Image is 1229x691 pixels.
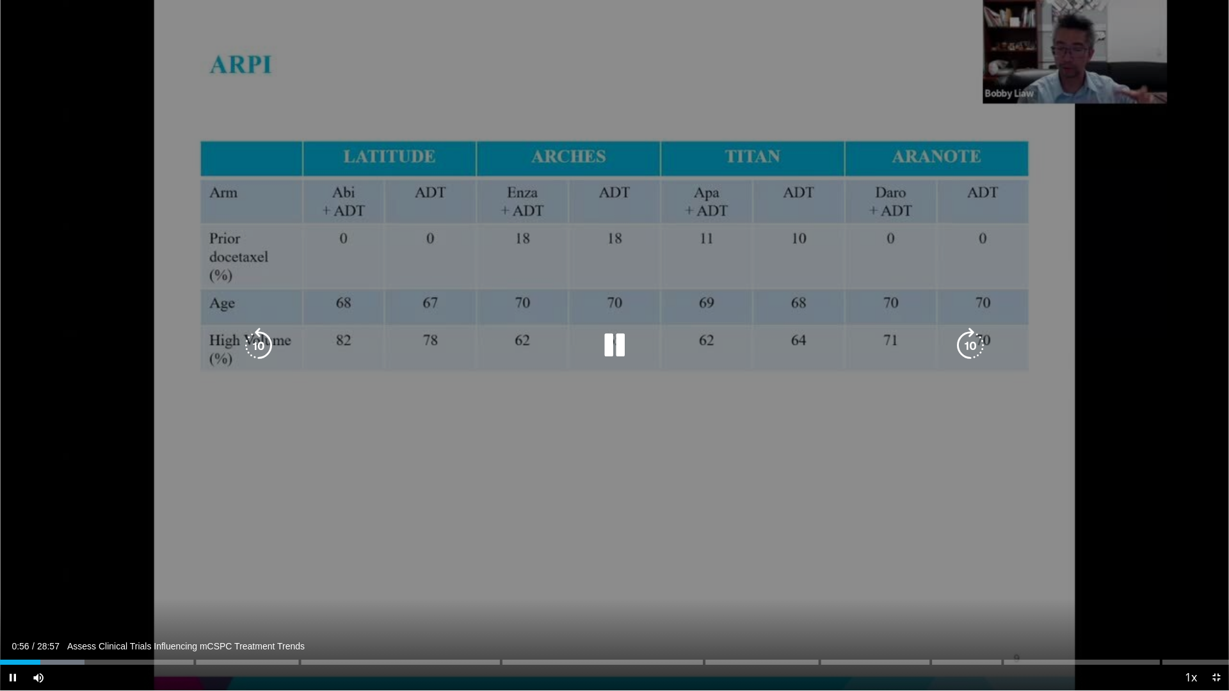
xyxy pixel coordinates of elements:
[1178,665,1203,690] button: Playback Rate
[26,665,51,690] button: Mute
[32,641,35,651] span: /
[67,640,305,652] span: Assess Clinical Trials Influencing mCSPC Treatment Trends
[1203,665,1229,690] button: Exit Fullscreen
[12,641,29,651] span: 0:56
[37,641,60,651] span: 28:57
